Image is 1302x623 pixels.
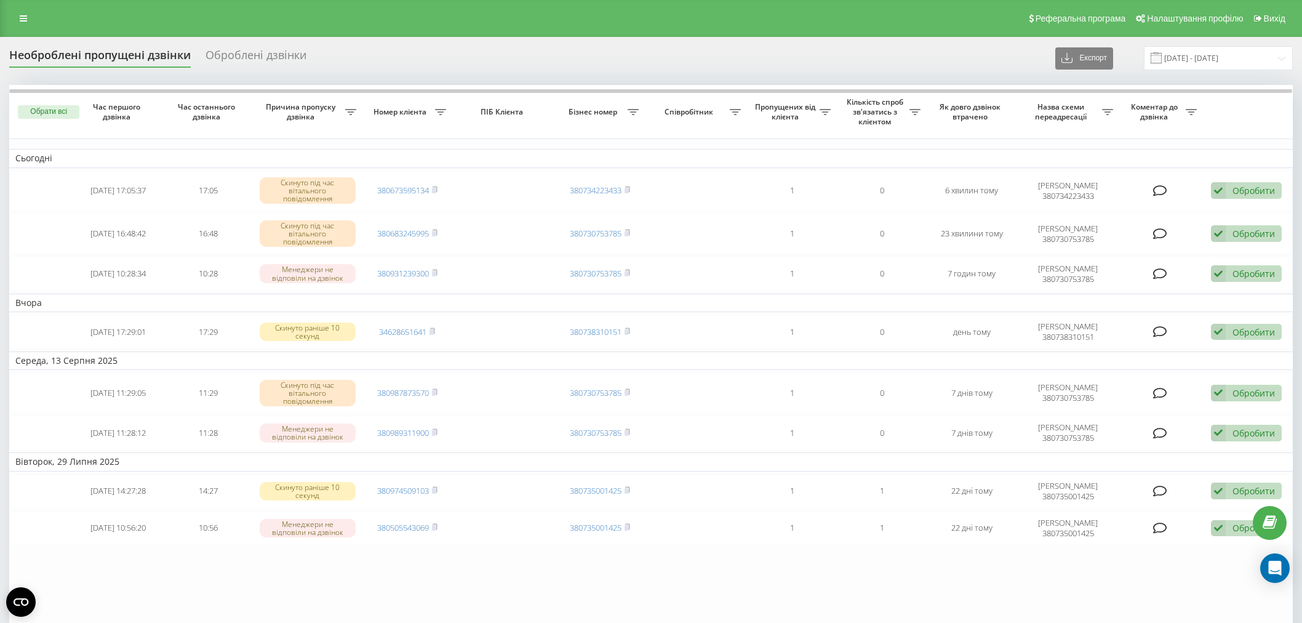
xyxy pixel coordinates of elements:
[73,511,163,545] td: [DATE] 10:56:20
[837,214,927,254] td: 0
[837,372,927,413] td: 0
[73,416,163,450] td: [DATE] 11:28:12
[260,177,356,204] div: Скинуто під час вітального повідомлення
[747,511,837,545] td: 1
[174,102,243,121] span: Час останнього дзвінка
[73,372,163,413] td: [DATE] 11:29:05
[837,257,927,291] td: 0
[463,107,544,117] span: ПІБ Клієнта
[837,315,927,349] td: 0
[1125,102,1186,121] span: Коментар до дзвінка
[260,424,356,442] div: Менеджери не відповіли на дзвінок
[6,587,36,617] button: Open CMP widget
[747,257,837,291] td: 1
[753,102,820,121] span: Пропущених від клієнта
[163,257,253,291] td: 10:28
[837,474,927,508] td: 1
[260,519,356,537] div: Менеджери не відповіли на дзвінок
[9,452,1293,471] td: Вівторок, 29 Липня 2025
[84,102,153,121] span: Час першого дзвінка
[1016,315,1119,349] td: [PERSON_NAME] 380738310151
[9,149,1293,167] td: Сьогодні
[1232,427,1275,439] div: Обробити
[260,380,356,407] div: Скинуто під час вітального повідомлення
[561,107,628,117] span: Бізнес номер
[9,352,1293,370] td: Середа, 13 Серпня 2025
[927,257,1016,291] td: 7 годин тому
[1232,522,1275,534] div: Обробити
[9,49,191,68] div: Необроблені пропущені дзвінки
[1023,102,1102,121] span: Назва схеми переадресації
[1232,268,1275,279] div: Обробити
[260,220,356,247] div: Скинуто під час вітального повідомлення
[73,315,163,349] td: [DATE] 17:29:01
[1036,14,1126,23] span: Реферальна програма
[1232,185,1275,196] div: Обробити
[163,171,253,211] td: 17:05
[837,416,927,450] td: 0
[163,214,253,254] td: 16:48
[1232,485,1275,497] div: Обробити
[1016,511,1119,545] td: [PERSON_NAME] 380735001425
[73,257,163,291] td: [DATE] 10:28:34
[260,264,356,283] div: Менеджери не відповіли на дзвінок
[651,107,730,117] span: Співробітник
[1016,416,1119,450] td: [PERSON_NAME] 380730753785
[837,511,927,545] td: 1
[747,372,837,413] td: 1
[377,427,429,438] a: 380989311900
[1260,553,1290,583] div: Open Intercom Messenger
[377,268,429,279] a: 380931239300
[927,416,1016,450] td: 7 днів тому
[1232,228,1275,239] div: Обробити
[377,522,429,533] a: 380505543069
[570,326,621,337] a: 380738310151
[570,387,621,398] a: 380730753785
[369,107,435,117] span: Номер клієнта
[570,185,621,196] a: 380734223433
[379,326,426,337] a: 34628651641
[927,511,1016,545] td: 22 дні тому
[163,474,253,508] td: 14:27
[163,315,253,349] td: 17:29
[747,474,837,508] td: 1
[570,522,621,533] a: 380735001425
[747,171,837,211] td: 1
[1016,372,1119,413] td: [PERSON_NAME] 380730753785
[1016,171,1119,211] td: [PERSON_NAME] 380734223433
[377,228,429,239] a: 380683245995
[927,214,1016,254] td: 23 хвилини тому
[260,323,356,341] div: Скинуто раніше 10 секунд
[377,485,429,496] a: 380974509103
[18,105,79,119] button: Обрати всі
[570,427,621,438] a: 380730753785
[927,315,1016,349] td: день тому
[1147,14,1243,23] span: Налаштування профілю
[1264,14,1285,23] span: Вихід
[73,171,163,211] td: [DATE] 17:05:37
[377,185,429,196] a: 380673595134
[570,228,621,239] a: 380730753785
[163,416,253,450] td: 11:28
[927,171,1016,211] td: 6 хвилин тому
[259,102,345,121] span: Причина пропуску дзвінка
[1016,474,1119,508] td: [PERSON_NAME] 380735001425
[747,416,837,450] td: 1
[570,485,621,496] a: 380735001425
[206,49,306,68] div: Оброблені дзвінки
[937,102,1007,121] span: Як довго дзвінок втрачено
[747,214,837,254] td: 1
[73,214,163,254] td: [DATE] 16:48:42
[1232,387,1275,399] div: Обробити
[837,171,927,211] td: 0
[927,372,1016,413] td: 7 днів тому
[843,97,909,126] span: Кількість спроб зв'язатись з клієнтом
[377,387,429,398] a: 380987873570
[1016,214,1119,254] td: [PERSON_NAME] 380730753785
[1055,47,1113,70] button: Експорт
[927,474,1016,508] td: 22 дні тому
[747,315,837,349] td: 1
[163,511,253,545] td: 10:56
[163,372,253,413] td: 11:29
[570,268,621,279] a: 380730753785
